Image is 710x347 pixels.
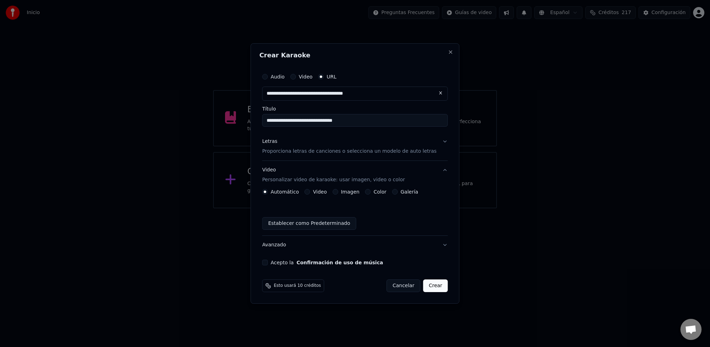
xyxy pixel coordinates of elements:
[313,189,327,194] label: Video
[423,279,448,292] button: Crear
[270,260,383,265] label: Acepto la
[262,166,405,183] div: Video
[274,283,321,289] span: Esto usará 10 créditos
[262,176,405,183] p: Personalizar video de karaoke: usar imagen, video o color
[262,148,436,155] p: Proporciona letras de canciones o selecciona un modelo de auto letras
[262,161,448,189] button: VideoPersonalizar video de karaoke: usar imagen, video o color
[262,217,356,230] button: Establecer como Predeterminado
[270,74,285,79] label: Audio
[400,189,418,194] label: Galería
[262,138,277,145] div: Letras
[259,52,450,58] h2: Crear Karaoke
[387,279,421,292] button: Cancelar
[262,106,448,111] label: Título
[262,132,448,160] button: LetrasProporciona letras de canciones o selecciona un modelo de auto letras
[374,189,387,194] label: Color
[270,189,299,194] label: Automático
[341,189,360,194] label: Imagen
[297,260,383,265] button: Acepto la
[299,74,312,79] label: Video
[326,74,336,79] label: URL
[262,189,448,235] div: VideoPersonalizar video de karaoke: usar imagen, video o color
[262,236,448,254] button: Avanzado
